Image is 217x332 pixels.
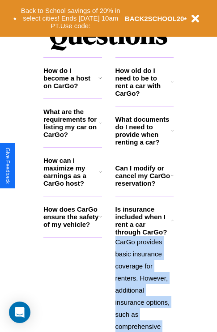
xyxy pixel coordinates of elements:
[115,115,172,146] h3: What documents do I need to provide when renting a car?
[43,157,99,187] h3: How can I maximize my earnings as a CarGo host?
[9,302,30,323] div: Open Intercom Messenger
[43,67,98,89] h3: How do I become a host on CarGo?
[43,108,99,138] h3: What are the requirements for listing my car on CarGo?
[43,205,99,228] h3: How does CarGo ensure the safety of my vehicle?
[115,164,171,187] h3: Can I modify or cancel my CarGo reservation?
[115,205,171,236] h3: Is insurance included when I rent a car through CarGo?
[125,15,184,22] b: BACK2SCHOOL20
[4,148,11,184] div: Give Feedback
[115,67,171,97] h3: How old do I need to be to rent a car with CarGo?
[17,4,125,32] button: Back to School savings of 20% in select cities! Ends [DATE] 10am PT.Use code:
